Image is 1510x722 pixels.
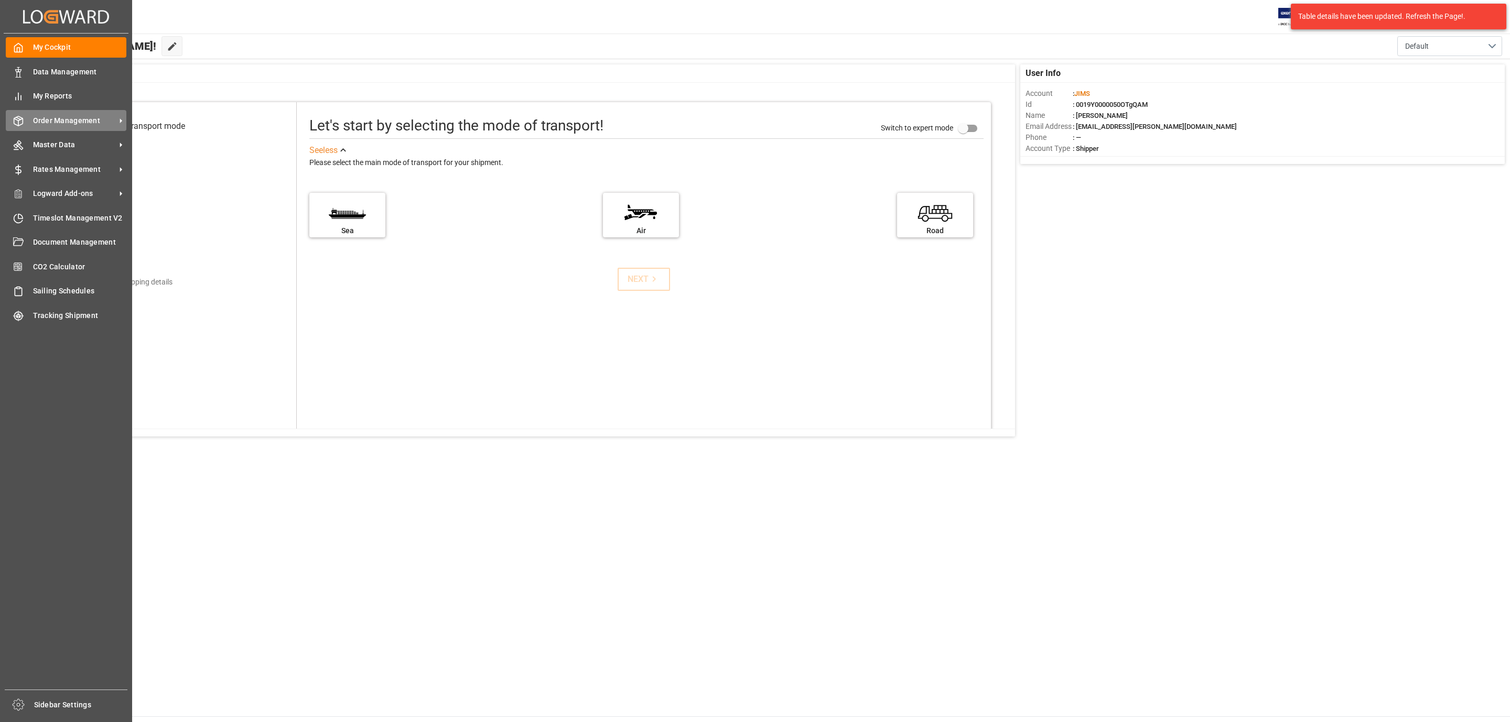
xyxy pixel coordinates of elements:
div: Let's start by selecting the mode of transport! [309,115,603,137]
span: Name [1026,110,1073,121]
span: Tracking Shipment [33,310,127,321]
div: NEXT [628,273,660,286]
span: : [1073,90,1090,97]
div: Please select the main mode of transport for your shipment. [309,157,984,169]
span: Switch to expert mode [881,124,953,132]
a: My Reports [6,86,126,106]
span: My Cockpit [33,42,127,53]
span: Email Address [1026,121,1073,132]
a: Timeslot Management V2 [6,207,126,228]
a: Tracking Shipment [6,305,126,325]
span: Id [1026,99,1073,110]
span: Master Data [33,139,116,150]
span: Order Management [33,115,116,126]
span: JIMS [1074,90,1090,97]
a: Document Management [6,232,126,253]
div: Add shipping details [107,277,172,288]
span: Default [1405,41,1429,52]
div: See less [309,144,338,157]
span: Account Type [1026,143,1073,154]
span: : [PERSON_NAME] [1073,112,1128,119]
button: NEXT [618,268,670,291]
span: User Info [1026,67,1061,80]
a: My Cockpit [6,37,126,58]
span: Sailing Schedules [33,286,127,297]
img: Exertis%20JAM%20-%20Email%20Logo.jpg_1722504956.jpg [1278,8,1314,26]
button: open menu [1397,36,1502,56]
span: My Reports [33,91,127,102]
span: Phone [1026,132,1073,143]
span: Data Management [33,67,127,78]
a: CO2 Calculator [6,256,126,277]
a: Sailing Schedules [6,281,126,301]
span: Logward Add-ons [33,188,116,199]
span: : — [1073,134,1081,141]
span: : [EMAIL_ADDRESS][PERSON_NAME][DOMAIN_NAME] [1073,123,1237,130]
a: Data Management [6,61,126,82]
span: Sidebar Settings [34,699,128,710]
div: Road [902,225,968,236]
span: : Shipper [1073,145,1099,152]
div: Table details have been updated. Refresh the Page!. [1298,11,1491,22]
span: Rates Management [33,164,116,175]
span: : 0019Y0000050OTgQAM [1073,101,1148,108]
div: Sea [315,225,380,236]
span: CO2 Calculator [33,261,127,272]
span: Document Management [33,237,127,248]
span: Account [1026,88,1073,99]
div: Select transport mode [104,120,185,133]
span: Timeslot Management V2 [33,213,127,224]
div: Air [608,225,674,236]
